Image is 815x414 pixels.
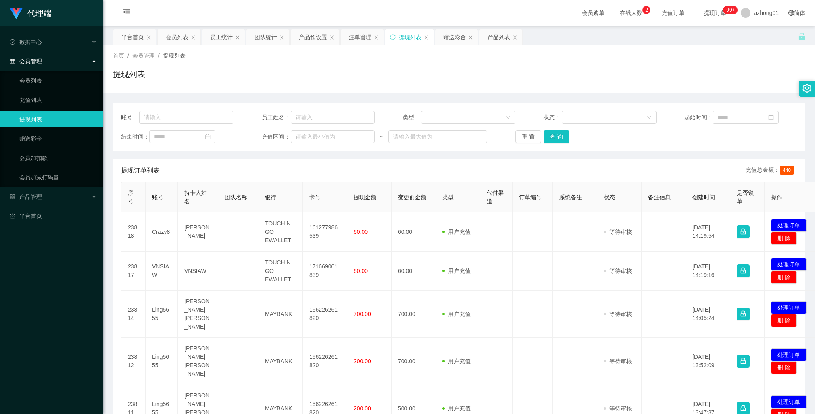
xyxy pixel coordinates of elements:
sup: 2 [642,6,650,14]
span: 变更前金额 [398,194,426,200]
i: 图标: appstore-o [10,194,15,200]
td: 700.00 [392,291,436,338]
td: VNSIAW [146,252,178,291]
span: 类型 [442,194,454,200]
i: 图标: down [506,115,511,121]
td: Crazy8 [146,212,178,252]
button: 图标: lock [737,355,750,368]
button: 处理订单 [771,301,807,314]
sup: 1211 [723,6,738,14]
span: 起始时间： [684,113,713,122]
button: 处理订单 [771,258,807,271]
img: logo.9652507e.png [10,8,23,19]
div: 产品预设置 [299,29,327,45]
span: 银行 [265,194,276,200]
span: 结束时间： [121,133,149,141]
span: 200.00 [354,405,371,412]
span: 系统备注 [559,194,582,200]
span: 等待审核 [604,229,632,235]
td: 156226261820 [303,291,347,338]
span: 用户充值 [442,311,471,317]
i: 图标: close [468,35,473,40]
td: VNSIAW [178,252,218,291]
td: 60.00 [392,252,436,291]
td: [PERSON_NAME] [178,212,218,252]
div: 团队统计 [254,29,277,45]
span: 类型： [403,113,421,122]
td: MAYBANK [258,291,303,338]
button: 删 除 [771,314,797,327]
span: 提现列表 [163,52,186,59]
button: 图标: lock [737,264,750,277]
h1: 代理端 [27,0,52,26]
a: 会员加扣款 [19,150,97,166]
i: 图标: check-circle-o [10,39,15,45]
td: TOUCH N GO EWALLET [258,252,303,291]
td: [PERSON_NAME] [PERSON_NAME] [178,291,218,338]
div: 注单管理 [349,29,371,45]
td: Ling5655 [146,291,178,338]
span: 60.00 [354,229,368,235]
span: 卡号 [309,194,321,200]
button: 处理订单 [771,395,807,408]
span: 等待审核 [604,358,632,364]
td: [DATE] 14:05:24 [686,291,730,338]
div: 员工统计 [210,29,233,45]
i: 图标: sync [390,34,396,40]
span: 备注信息 [648,194,671,200]
span: 状态 [604,194,615,200]
i: 图标: calendar [768,114,774,120]
span: 用户充值 [442,405,471,412]
span: 会员管理 [10,58,42,64]
span: 700.00 [354,311,371,317]
span: 充值订单 [658,10,688,16]
td: 156226261820 [303,338,347,385]
i: 图标: close [374,35,379,40]
i: 图标: menu-fold [113,0,140,26]
td: 171669001839 [303,252,347,291]
span: 账号： [121,113,139,122]
td: 23812 [121,338,146,385]
div: 会员列表 [166,29,188,45]
span: 用户充值 [442,358,471,364]
td: Ling5655 [146,338,178,385]
i: 图标: close [146,35,151,40]
a: 赠送彩金 [19,131,97,147]
div: 赠送彩金 [443,29,466,45]
input: 请输入最大值为 [388,130,487,143]
a: 代理端 [10,10,52,16]
td: 23818 [121,212,146,252]
span: / [127,52,129,59]
button: 删 除 [771,271,797,284]
button: 处理订单 [771,219,807,232]
span: 账号 [152,194,163,200]
td: [DATE] 14:19:54 [686,212,730,252]
td: [PERSON_NAME] [PERSON_NAME] [178,338,218,385]
span: 60.00 [354,268,368,274]
input: 请输入 [139,111,234,124]
span: / [158,52,160,59]
a: 充值列表 [19,92,97,108]
td: 23814 [121,291,146,338]
span: 在线人数 [616,10,646,16]
a: 图标: dashboard平台首页 [10,208,97,224]
button: 图标: lock [737,225,750,238]
a: 会员加减打码量 [19,169,97,185]
input: 请输入最小值为 [291,130,375,143]
span: 序号 [128,189,133,204]
span: 用户充值 [442,268,471,274]
span: 用户充值 [442,229,471,235]
td: 23817 [121,252,146,291]
td: TOUCH N GO EWALLET [258,212,303,252]
span: 提现金额 [354,194,376,200]
div: 充值总金额： [746,166,797,175]
span: 操作 [771,194,782,200]
span: 团队名称 [225,194,247,200]
span: 会员管理 [132,52,155,59]
td: 161277986539 [303,212,347,252]
span: ~ [375,133,389,141]
div: 产品列表 [488,29,510,45]
i: 图标: close [513,35,517,40]
span: 持卡人姓名 [184,189,207,204]
div: 平台首页 [121,29,144,45]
